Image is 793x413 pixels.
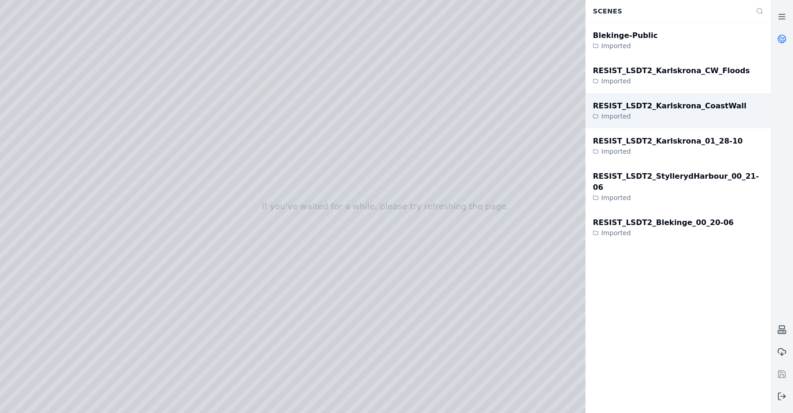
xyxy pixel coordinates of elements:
[593,136,743,147] div: RESIST_LSDT2_Karlskrona_01_28-10
[593,217,734,228] div: RESIST_LSDT2_Blekinge_00_20-06
[593,65,750,76] div: RESIST_LSDT2_Karlskrona_CW_Floods
[587,2,750,20] div: Scenes
[593,30,658,41] div: Blekinge-Public
[593,76,750,86] div: Imported
[593,112,747,121] div: Imported
[593,171,763,193] div: RESIST_LSDT2_StyllerydHarbour_00_21-06
[593,193,763,202] div: Imported
[593,41,658,50] div: Imported
[593,147,743,156] div: Imported
[593,228,734,238] div: Imported
[593,100,747,112] div: RESIST_LSDT2_Karlskrona_CoastWall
